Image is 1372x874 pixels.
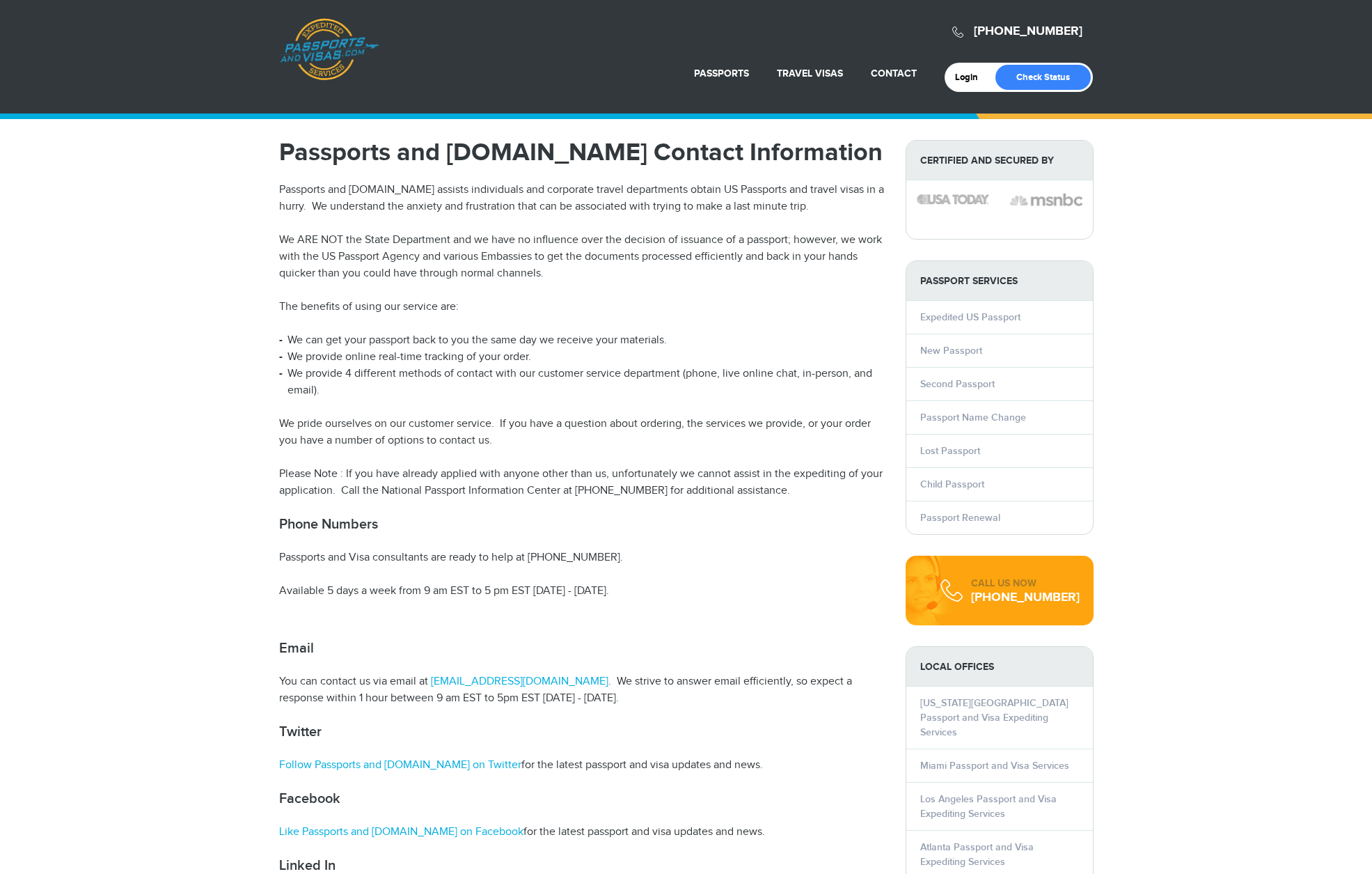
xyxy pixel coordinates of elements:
[279,549,885,566] p: Passports and Visa consultants are ready to help at [PHONE_NUMBER].
[279,416,885,449] p: We pride ourselves on our customer service. If you have a question about ordering, the services w...
[279,516,885,533] h2: Phone Numbers
[279,332,885,349] li: We can get your passport back to you the same day we receive your materials.
[279,349,885,366] li: We provide online real-time tracking of your order.
[279,757,885,774] p: for the latest passport and visa updates and news.
[871,68,917,79] a: Contact
[955,72,988,83] a: Login
[995,65,1091,90] a: Check Status
[920,345,982,357] a: New Passport
[279,583,885,600] p: Available 5 days a week from 9 am EST to 5 pm EST [DATE] - [DATE].
[920,793,1057,820] a: Los Angeles Passport and Visa Expediting Services
[279,758,521,772] a: Follow Passports and [DOMAIN_NAME] on Twitter
[920,841,1034,868] a: Atlanta Passport and Visa Expediting Services
[428,675,608,688] a: [EMAIL_ADDRESS][DOMAIN_NAME]
[279,825,523,838] a: Like Passports and [DOMAIN_NAME] on Facebook
[279,232,885,282] p: We ARE NOT the State Department and we have no influence over the decision of issuance of a passp...
[279,640,885,657] h2: Email
[920,697,1069,738] a: [US_STATE][GEOGRAPHIC_DATA] Passport and Visa Expediting Services
[1010,192,1082,208] img: image description
[920,760,1069,772] a: Miami Passport and Visa Services
[279,724,885,740] h2: Twitter
[974,24,1082,39] a: [PHONE_NUMBER]
[279,299,885,315] p: The benefits of using our service are:
[971,591,1080,604] div: [PHONE_NUMBER]
[920,512,1000,524] a: Passport Renewal
[920,378,995,390] a: Second Passport
[906,261,1093,301] strong: PASSPORT SERVICES
[279,140,885,165] h1: Passports and [DOMAIN_NAME] Contact Information
[920,478,984,490] a: Child Passport
[920,412,1026,423] a: Passport Name Change
[906,141,1093,180] strong: Certified and Secured by
[906,647,1093,687] strong: LOCAL OFFICES
[920,445,980,457] a: Lost Passport
[279,182,885,215] p: Passports and [DOMAIN_NAME] assists individuals and corporate travel departments obtain US Passpo...
[694,68,749,79] a: Passports
[279,857,885,874] h2: Linked In
[920,311,1020,323] a: Expedited US Passport
[971,577,1080,591] div: CALL US NOW
[279,673,885,707] p: You can contact us via email at . We strive to answer email efficiently, so expect a response wit...
[917,194,989,204] img: image description
[280,18,379,81] a: Passports & [DOMAIN_NAME]
[279,466,885,499] p: Please Note : If you have already applied with anyone other than us, unfortunately we cannot assi...
[279,790,885,807] h2: Facebook
[777,68,843,79] a: Travel Visas
[279,366,885,399] li: We provide 4 different methods of contact with our customer service department (phone, live onlin...
[279,824,885,841] p: for the latest passport and visa updates and news.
